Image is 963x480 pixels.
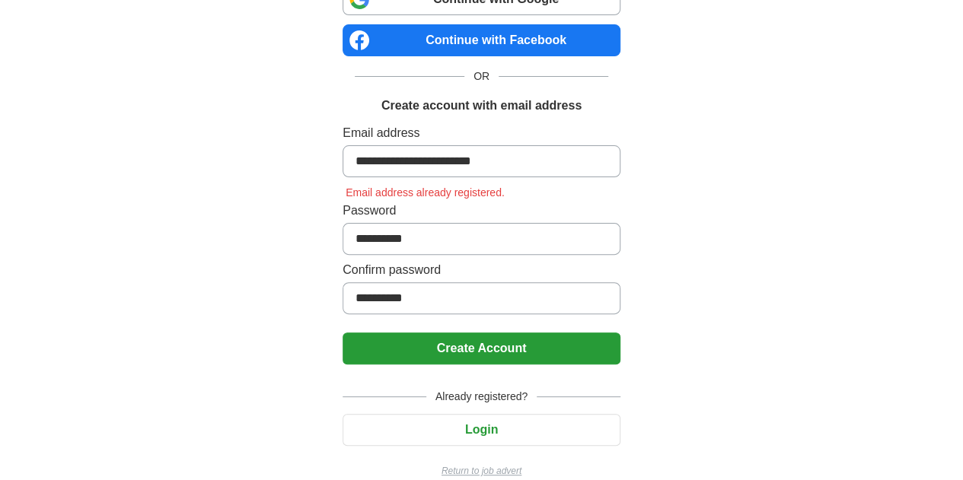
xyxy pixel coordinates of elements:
span: Already registered? [426,389,537,405]
label: Confirm password [343,261,620,279]
span: Email address already registered. [343,186,508,199]
a: Login [343,423,620,436]
button: Create Account [343,332,620,364]
a: Return to job advert [343,464,620,478]
span: OR [464,68,499,84]
h1: Create account with email address [381,97,582,115]
button: Login [343,414,620,446]
label: Password [343,202,620,220]
label: Email address [343,124,620,142]
a: Continue with Facebook [343,24,620,56]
